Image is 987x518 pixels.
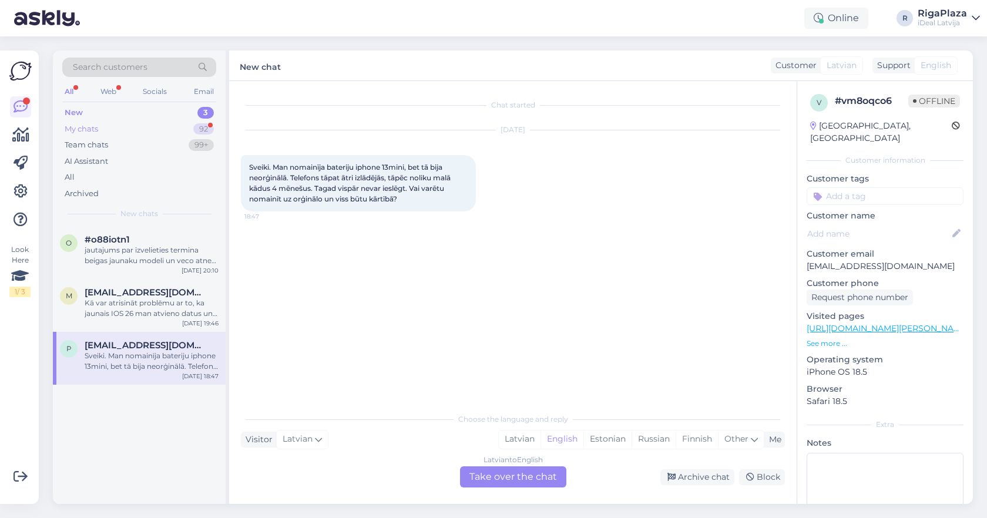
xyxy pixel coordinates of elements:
label: New chat [240,58,281,73]
div: AI Assistant [65,156,108,167]
div: [DATE] [241,125,785,135]
div: Support [872,59,911,72]
span: Sveiki. Man nomainīja bateriju iphone 13mini, bet tā bija neorģinālā. Telefons tāpat ātri izlādēj... [249,163,452,203]
div: Block [739,469,785,485]
p: [EMAIL_ADDRESS][DOMAIN_NAME] [807,260,963,273]
div: Chat started [241,100,785,110]
span: v [817,98,821,107]
div: RigaPlaza [918,9,967,18]
span: New chats [120,208,158,219]
div: 99+ [189,139,214,151]
div: Me [764,433,781,446]
div: Latvian to English [484,455,543,465]
div: Look Here [9,244,31,297]
div: R [897,10,913,26]
div: Request phone number [807,290,913,305]
div: Web [98,84,119,99]
div: [DATE] 20:10 [182,266,219,275]
p: Visited pages [807,310,963,322]
div: Online [804,8,868,29]
p: Browser [807,383,963,395]
div: Socials [140,84,169,99]
p: Safari 18.5 [807,395,963,408]
div: # vm8oqco6 [835,94,908,108]
div: 1 / 3 [9,287,31,297]
a: [URL][DOMAIN_NAME][PERSON_NAME] [807,323,969,334]
img: Askly Logo [9,60,32,82]
p: Customer phone [807,277,963,290]
span: Search customers [73,61,147,73]
div: My chats [65,123,98,135]
span: 18:47 [244,212,288,221]
div: Email [192,84,216,99]
div: Customer information [807,155,963,166]
div: jautajums par izvelieties termina beigas jaunaku modeli un veco atnes atpakal, ka tas darbojas? p... [85,245,219,266]
div: Finnish [676,430,718,448]
div: New [65,107,83,119]
input: Add name [807,227,950,240]
div: Estonian [583,430,632,448]
div: English [540,430,583,448]
p: Operating system [807,354,963,366]
span: p [66,344,72,353]
span: Latvian [827,59,857,72]
input: Add a tag [807,187,963,205]
div: Sveiki. Man nomainīja bateriju iphone 13mini, bet tā bija neorģinālā. Telefons tāpat ātri izlādēj... [85,351,219,372]
div: Archive chat [660,469,734,485]
span: #o88iotn1 [85,234,130,245]
a: RigaPlazaiDeal Latvija [918,9,980,28]
div: Take over the chat [460,466,566,487]
p: See more ... [807,338,963,349]
div: Kā var atrisināt problēmu ar to, ka jaunais IOS 26 man atvieno datus un tīklu no telefona biežāk ... [85,298,219,319]
div: All [62,84,76,99]
p: Customer email [807,248,963,260]
span: Offline [908,95,960,107]
span: madara.zavadska@gmail.com [85,287,207,298]
span: o [66,238,72,247]
div: [GEOGRAPHIC_DATA], [GEOGRAPHIC_DATA] [810,120,952,144]
p: Customer name [807,210,963,222]
p: Customer tags [807,173,963,185]
div: [DATE] 19:46 [182,319,219,328]
div: 3 [197,107,214,119]
div: Russian [632,430,676,448]
div: Extra [807,419,963,430]
div: 92 [193,123,214,135]
div: Visitor [241,433,273,446]
div: Team chats [65,139,108,151]
span: pitkevics96@inbox.lv [85,340,207,351]
p: Notes [807,437,963,449]
div: All [65,171,75,183]
p: iPhone OS 18.5 [807,366,963,378]
span: Other [724,433,748,444]
div: Archived [65,188,99,200]
span: English [921,59,951,72]
div: Latvian [499,430,540,448]
div: [DATE] 18:47 [182,372,219,381]
span: Latvian [283,433,313,446]
div: Customer [771,59,817,72]
div: Choose the language and reply [241,414,785,425]
div: iDeal Latvija [918,18,967,28]
span: m [66,291,72,300]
